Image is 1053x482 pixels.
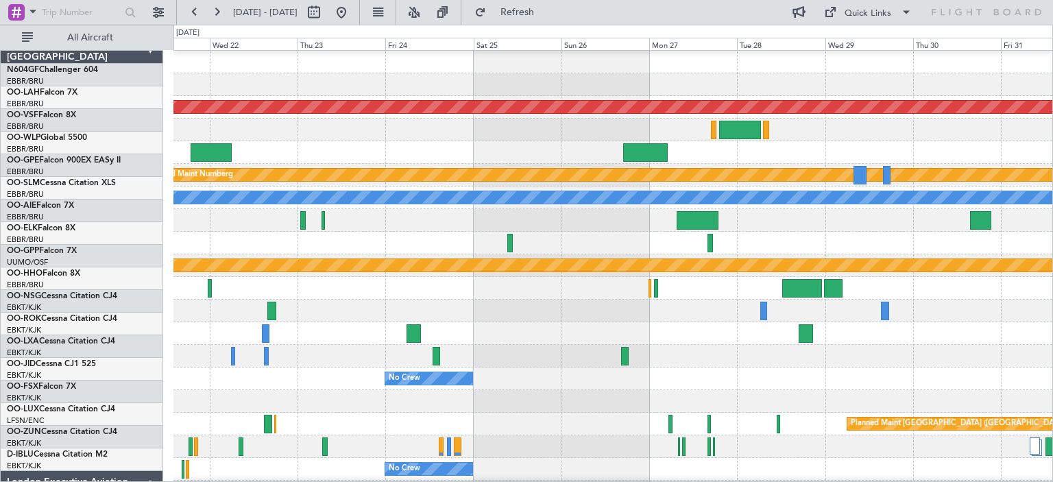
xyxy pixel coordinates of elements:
[7,76,44,86] a: EBBR/BRU
[7,315,117,323] a: OO-ROKCessna Citation CJ4
[649,38,737,50] div: Mon 27
[15,27,149,49] button: All Aircraft
[7,383,76,391] a: OO-FSXFalcon 7X
[7,360,96,368] a: OO-JIDCessna CJ1 525
[7,292,41,300] span: OO-NSG
[7,337,39,346] span: OO-LXA
[7,189,44,200] a: EBBR/BRU
[7,280,44,290] a: EBBR/BRU
[7,337,115,346] a: OO-LXACessna Citation CJ4
[7,134,87,142] a: OO-WLPGlobal 5500
[7,88,40,97] span: OO-LAH
[7,269,80,278] a: OO-HHOFalcon 8X
[7,66,39,74] span: N604GF
[561,38,649,50] div: Sun 26
[389,368,420,389] div: No Crew
[7,144,44,154] a: EBBR/BRU
[7,438,41,448] a: EBKT/KJK
[147,165,233,185] div: Planned Maint Nurnberg
[468,1,550,23] button: Refresh
[7,99,44,109] a: EBBR/BRU
[7,247,77,255] a: OO-GPPFalcon 7X
[7,224,75,232] a: OO-ELKFalcon 8X
[7,348,41,358] a: EBKT/KJK
[7,224,38,232] span: OO-ELK
[7,292,117,300] a: OO-NSGCessna Citation CJ4
[7,405,39,413] span: OO-LUX
[7,315,41,323] span: OO-ROK
[7,257,48,267] a: UUMO/OSF
[7,405,115,413] a: OO-LUXCessna Citation CJ4
[7,179,116,187] a: OO-SLMCessna Citation XLS
[825,38,913,50] div: Wed 29
[7,393,41,403] a: EBKT/KJK
[385,38,473,50] div: Fri 24
[7,428,117,436] a: OO-ZUNCessna Citation CJ4
[7,202,36,210] span: OO-AIE
[474,38,561,50] div: Sat 25
[7,302,41,313] a: EBKT/KJK
[7,325,41,335] a: EBKT/KJK
[7,370,41,381] a: EBKT/KJK
[7,247,39,255] span: OO-GPP
[7,415,45,426] a: LFSN/ENC
[7,167,44,177] a: EBBR/BRU
[7,428,41,436] span: OO-ZUN
[7,179,40,187] span: OO-SLM
[389,459,420,479] div: No Crew
[7,461,41,471] a: EBKT/KJK
[7,156,121,165] a: OO-GPEFalcon 900EX EASy II
[489,8,546,17] span: Refresh
[7,383,38,391] span: OO-FSX
[298,38,385,50] div: Thu 23
[7,269,43,278] span: OO-HHO
[7,121,44,132] a: EBBR/BRU
[817,1,919,23] button: Quick Links
[7,66,98,74] a: N604GFChallenger 604
[42,2,121,23] input: Trip Number
[7,202,74,210] a: OO-AIEFalcon 7X
[7,450,108,459] a: D-IBLUCessna Citation M2
[7,212,44,222] a: EBBR/BRU
[210,38,298,50] div: Wed 22
[36,33,145,43] span: All Aircraft
[845,7,891,21] div: Quick Links
[7,88,77,97] a: OO-LAHFalcon 7X
[233,6,298,19] span: [DATE] - [DATE]
[7,111,76,119] a: OO-VSFFalcon 8X
[7,450,34,459] span: D-IBLU
[7,360,36,368] span: OO-JID
[7,111,38,119] span: OO-VSF
[176,27,199,39] div: [DATE]
[913,38,1001,50] div: Thu 30
[7,134,40,142] span: OO-WLP
[7,156,39,165] span: OO-GPE
[7,234,44,245] a: EBBR/BRU
[737,38,825,50] div: Tue 28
